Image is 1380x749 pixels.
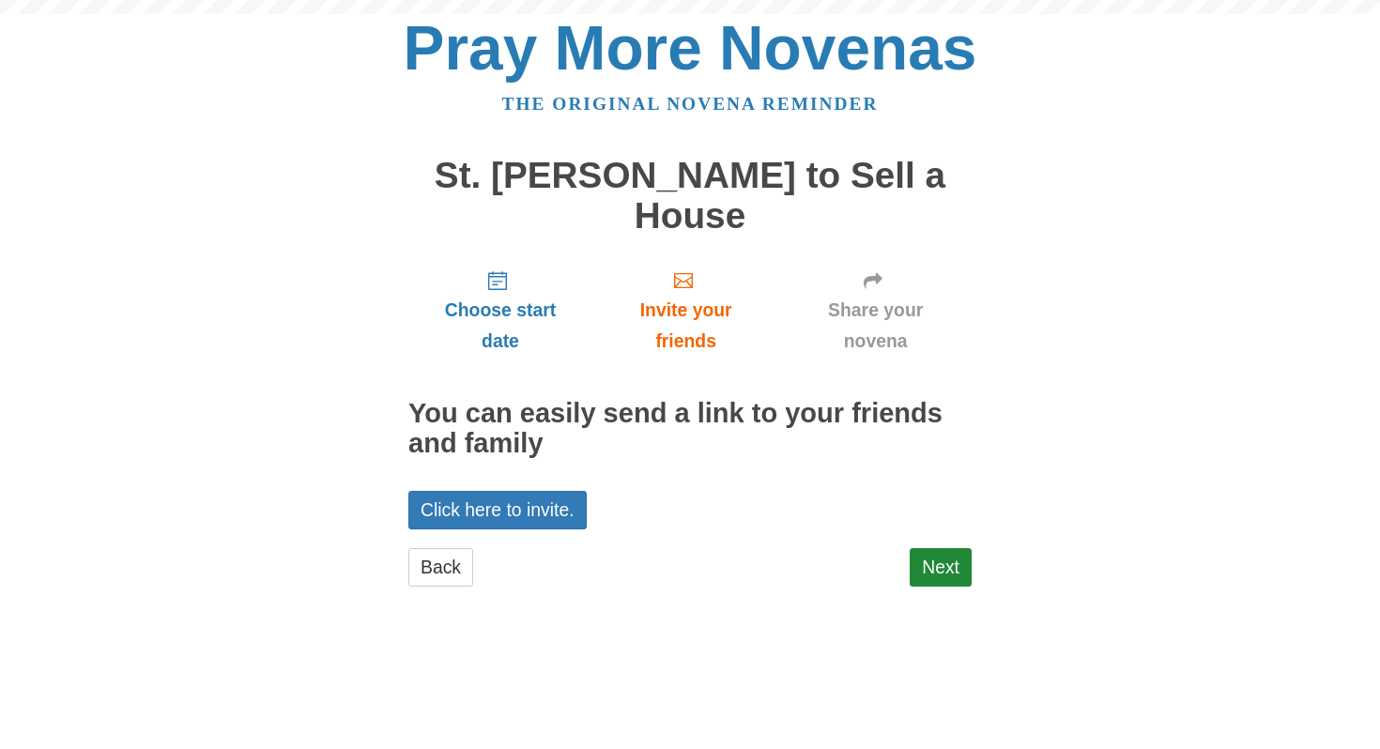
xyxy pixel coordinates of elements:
a: Pray More Novenas [404,13,977,83]
span: Invite your friends [611,295,760,357]
h2: You can easily send a link to your friends and family [408,399,972,459]
a: Next [910,548,972,587]
a: Invite your friends [592,254,779,366]
a: The original novena reminder [502,94,879,114]
h1: St. [PERSON_NAME] to Sell a House [408,156,972,236]
span: Share your novena [798,295,953,357]
a: Back [408,548,473,587]
a: Choose start date [408,254,592,366]
a: Click here to invite. [408,491,587,529]
span: Choose start date [427,295,574,357]
a: Share your novena [779,254,972,366]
